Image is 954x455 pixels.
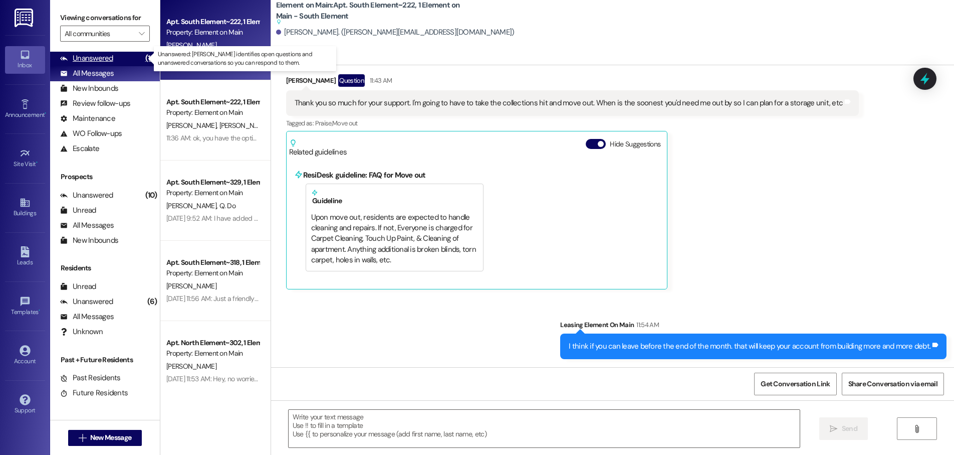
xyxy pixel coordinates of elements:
[842,423,857,434] span: Send
[60,373,121,383] div: Past Residents
[60,68,114,79] div: All Messages
[60,190,113,201] div: Unanswered
[60,83,118,94] div: New Inbounds
[311,212,479,266] div: Upon move out, residents are expected to handle cleaning and repairs. If not, Everyone is charged...
[286,116,859,130] div: Tagged as:
[166,41,216,50] span: [PERSON_NAME]
[60,281,96,292] div: Unread
[913,425,920,433] i: 
[60,143,99,154] div: Escalate
[819,417,868,440] button: Send
[5,194,45,221] a: Buildings
[36,159,38,166] span: •
[338,74,365,87] div: Question
[754,373,836,395] button: Get Conversation Link
[60,220,114,231] div: All Messages
[166,121,219,130] span: [PERSON_NAME]
[5,391,45,418] a: Support
[166,362,216,371] span: [PERSON_NAME]
[60,113,115,124] div: Maintenance
[295,98,843,108] div: Thank you so much for your support. I'm going to have to take the collections hit and move out. W...
[39,307,40,314] span: •
[158,50,332,67] p: Unanswered: [PERSON_NAME] identifies open questions and unanswered conversations so you can respo...
[848,379,937,389] span: Share Conversation via email
[65,26,134,42] input: All communities
[166,281,216,290] span: [PERSON_NAME]
[219,201,235,210] span: Q. Do
[166,214,429,223] div: [DATE] 9:52 AM: I have added your referral credit to your account. Have a wonderful day! :)
[60,98,130,109] div: Review follow-ups
[219,121,269,130] span: [PERSON_NAME]
[5,243,45,270] a: Leads
[60,296,113,307] div: Unanswered
[5,293,45,320] a: Templates •
[50,355,160,365] div: Past + Future Residents
[166,257,259,268] div: Apt. South Element~318, 1 Element on Main - South Element
[5,342,45,369] a: Account
[166,17,259,27] div: Apt. South Element~222, 1 Element on Main - South Element
[166,348,259,359] div: Property: Element on Main
[166,374,328,383] div: [DATE] 11:53 AM: Hey, no worries at all! Have a great day!
[166,177,259,188] div: Apt. South Element~329, 1 Element on Main - South Element
[315,119,332,127] span: Praise ,
[166,133,886,142] div: 11:36 AM: ok, you have the option of hurrying to get someone in your apt, or just move out and ta...
[90,432,131,443] span: New Message
[286,74,859,90] div: [PERSON_NAME]
[311,189,479,205] h5: Guideline
[143,51,160,66] div: (16)
[569,341,930,352] div: I think if you can leave before the end of the month. that will keep your account from building m...
[60,205,96,216] div: Unread
[303,170,426,180] b: ResiDesk guideline: FAQ for Move out
[139,30,144,38] i: 
[634,320,659,330] div: 11:54 AM
[610,139,660,149] label: Hide Suggestions
[50,172,160,182] div: Prospects
[60,128,122,139] div: WO Follow-ups
[50,263,160,273] div: Residents
[60,312,114,322] div: All Messages
[166,188,259,198] div: Property: Element on Main
[45,110,46,117] span: •
[166,268,259,278] div: Property: Element on Main
[367,75,392,86] div: 11:43 AM
[15,9,35,27] img: ResiDesk Logo
[60,388,128,398] div: Future Residents
[166,107,259,118] div: Property: Element on Main
[68,430,142,446] button: New Message
[166,27,259,38] div: Property: Element on Main
[761,379,830,389] span: Get Conversation Link
[60,235,118,246] div: New Inbounds
[166,97,259,107] div: Apt. South Element~222, 1 Element on Main - South Element
[5,145,45,172] a: Site Visit •
[145,294,160,310] div: (6)
[79,434,86,442] i: 
[289,139,347,158] div: Related guidelines
[60,53,113,64] div: Unanswered
[276,27,515,38] div: [PERSON_NAME]. ([PERSON_NAME][EMAIL_ADDRESS][DOMAIN_NAME])
[166,201,219,210] span: [PERSON_NAME]
[560,320,946,334] div: Leasing Element On Main
[5,46,45,73] a: Inbox
[166,338,259,348] div: Apt. North Element~302, 1 Element on Main - North Element
[60,327,103,337] div: Unknown
[842,373,944,395] button: Share Conversation via email
[166,294,495,303] div: [DATE] 11:56 AM: Just a friendly reminder that your rent is overdue. Please pay [DATE] to avoid f...
[332,119,358,127] span: Move out
[143,188,160,203] div: (10)
[60,10,150,26] label: Viewing conversations for
[830,425,837,433] i: 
